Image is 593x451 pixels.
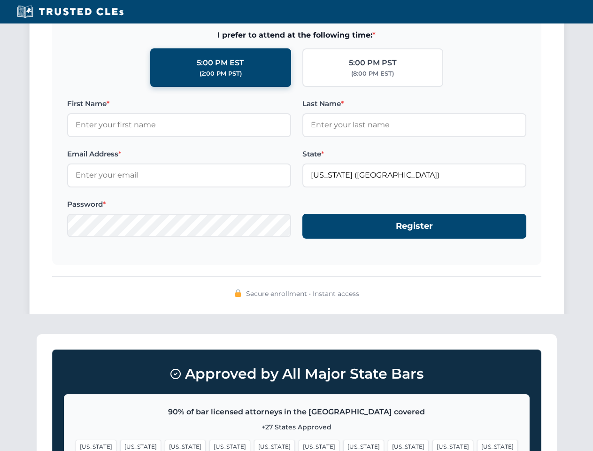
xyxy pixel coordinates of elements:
[14,5,126,19] img: Trusted CLEs
[302,214,526,239] button: Register
[351,69,394,78] div: (8:00 PM EST)
[302,163,526,187] input: Florida (FL)
[67,29,526,41] span: I prefer to attend at the following time:
[349,57,397,69] div: 5:00 PM PST
[67,113,291,137] input: Enter your first name
[64,361,530,387] h3: Approved by All Major State Bars
[302,98,526,109] label: Last Name
[76,422,518,432] p: +27 States Approved
[246,288,359,299] span: Secure enrollment • Instant access
[200,69,242,78] div: (2:00 PM PST)
[197,57,244,69] div: 5:00 PM EST
[67,148,291,160] label: Email Address
[302,148,526,160] label: State
[76,406,518,418] p: 90% of bar licensed attorneys in the [GEOGRAPHIC_DATA] covered
[302,113,526,137] input: Enter your last name
[234,289,242,297] img: 🔒
[67,163,291,187] input: Enter your email
[67,199,291,210] label: Password
[67,98,291,109] label: First Name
